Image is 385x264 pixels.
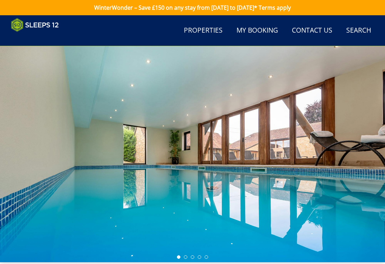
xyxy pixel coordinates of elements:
iframe: Customer reviews powered by Trustpilot [8,36,80,42]
a: Search [343,23,374,39]
a: My Booking [234,23,281,39]
img: Sleeps 12 [11,18,59,32]
a: Contact Us [289,23,335,39]
a: Properties [181,23,225,39]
